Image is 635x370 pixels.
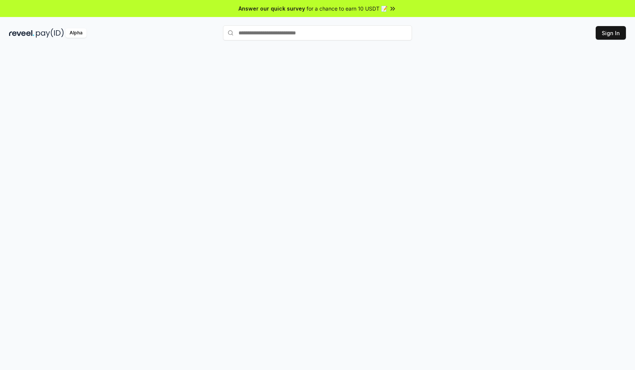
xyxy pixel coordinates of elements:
[36,28,64,38] img: pay_id
[596,26,626,40] button: Sign In
[65,28,87,38] div: Alpha
[239,5,305,12] span: Answer our quick survey
[9,28,34,38] img: reveel_dark
[307,5,387,12] span: for a chance to earn 10 USDT 📝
